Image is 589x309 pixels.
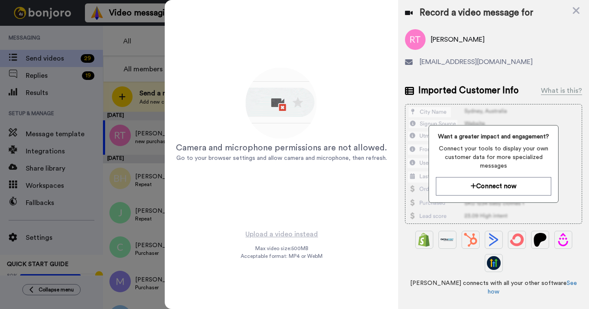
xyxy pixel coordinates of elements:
span: Go to your browser settings and allow camera and microphone, then refresh. [176,155,387,161]
span: Acceptable format: MP4 or WebM [241,253,323,260]
img: ActiveCampaign [487,233,501,247]
img: allow-access.gif [244,66,319,142]
img: ConvertKit [510,233,524,247]
img: Shopify [417,233,431,247]
span: Imported Customer Info [418,84,519,97]
a: See how [488,280,577,295]
button: Upload a video instead [243,229,320,240]
span: Max video size: 500 MB [255,245,308,252]
img: Hubspot [464,233,477,247]
div: What is this? [541,86,582,96]
img: GoHighLevel [487,256,501,270]
span: [PERSON_NAME] connects with all your other software [405,279,582,296]
img: Ontraport [441,233,454,247]
span: [EMAIL_ADDRESS][DOMAIN_NAME] [420,57,533,67]
button: Connect now [436,177,551,196]
img: Patreon [533,233,547,247]
img: Drip [556,233,570,247]
span: Want a greater impact and engagement? [436,132,551,141]
span: Connect your tools to display your own customer data for more specialized messages [436,144,551,170]
div: Camera and microphone permissions are not allowed. [176,142,387,154]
